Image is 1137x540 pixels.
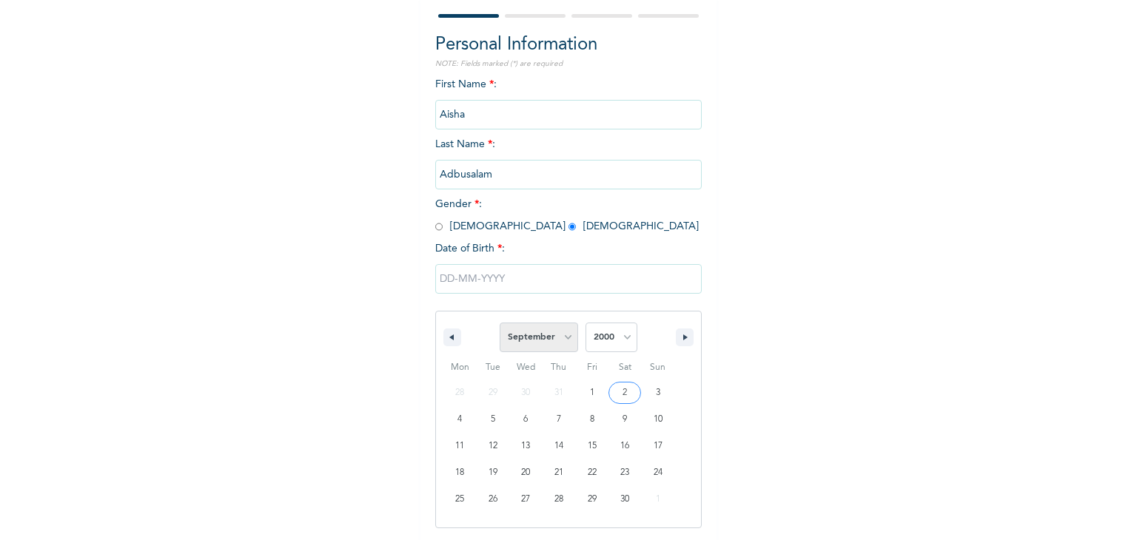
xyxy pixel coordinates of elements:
span: Thu [543,356,576,379]
button: 28 [543,486,576,513]
span: Last Name : [435,139,702,180]
button: 16 [608,433,642,459]
span: 30 [620,486,629,513]
span: 24 [654,459,663,486]
span: 10 [654,406,663,433]
span: 7 [557,406,561,433]
button: 20 [509,459,543,486]
button: 15 [575,433,608,459]
button: 17 [641,433,674,459]
span: Fri [575,356,608,379]
button: 21 [543,459,576,486]
button: 30 [608,486,642,513]
button: 7 [543,406,576,433]
button: 11 [443,433,477,459]
input: DD-MM-YYYY [435,264,702,294]
span: 15 [588,433,597,459]
button: 23 [608,459,642,486]
span: Sun [641,356,674,379]
button: 1 [575,379,608,406]
button: 19 [477,459,510,486]
span: 20 [521,459,530,486]
span: 12 [489,433,497,459]
span: 3 [656,379,660,406]
input: Enter your last name [435,160,702,189]
button: 18 [443,459,477,486]
button: 29 [575,486,608,513]
input: Enter your first name [435,100,702,129]
span: Gender : [DEMOGRAPHIC_DATA] [DEMOGRAPHIC_DATA] [435,199,699,232]
button: 3 [641,379,674,406]
span: 19 [489,459,497,486]
span: 16 [620,433,629,459]
span: Wed [509,356,543,379]
span: 28 [554,486,563,513]
p: NOTE: Fields marked (*) are required [435,58,702,70]
span: 14 [554,433,563,459]
span: 4 [457,406,462,433]
button: 14 [543,433,576,459]
span: 25 [455,486,464,513]
button: 13 [509,433,543,459]
span: Mon [443,356,477,379]
span: 17 [654,433,663,459]
button: 25 [443,486,477,513]
button: 6 [509,406,543,433]
span: 11 [455,433,464,459]
span: 23 [620,459,629,486]
span: 5 [491,406,495,433]
h2: Personal Information [435,32,702,58]
button: 8 [575,406,608,433]
button: 22 [575,459,608,486]
span: 29 [588,486,597,513]
span: First Name : [435,79,702,120]
span: 21 [554,459,563,486]
span: 26 [489,486,497,513]
span: 27 [521,486,530,513]
button: 2 [608,379,642,406]
span: Sat [608,356,642,379]
button: 10 [641,406,674,433]
span: 8 [590,406,594,433]
span: 1 [590,379,594,406]
span: 18 [455,459,464,486]
span: Date of Birth : [435,241,505,257]
button: 5 [477,406,510,433]
span: 22 [588,459,597,486]
span: 2 [623,379,627,406]
span: Tue [477,356,510,379]
button: 24 [641,459,674,486]
button: 9 [608,406,642,433]
span: 13 [521,433,530,459]
button: 4 [443,406,477,433]
button: 26 [477,486,510,513]
span: 6 [523,406,528,433]
button: 27 [509,486,543,513]
button: 12 [477,433,510,459]
span: 9 [623,406,627,433]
